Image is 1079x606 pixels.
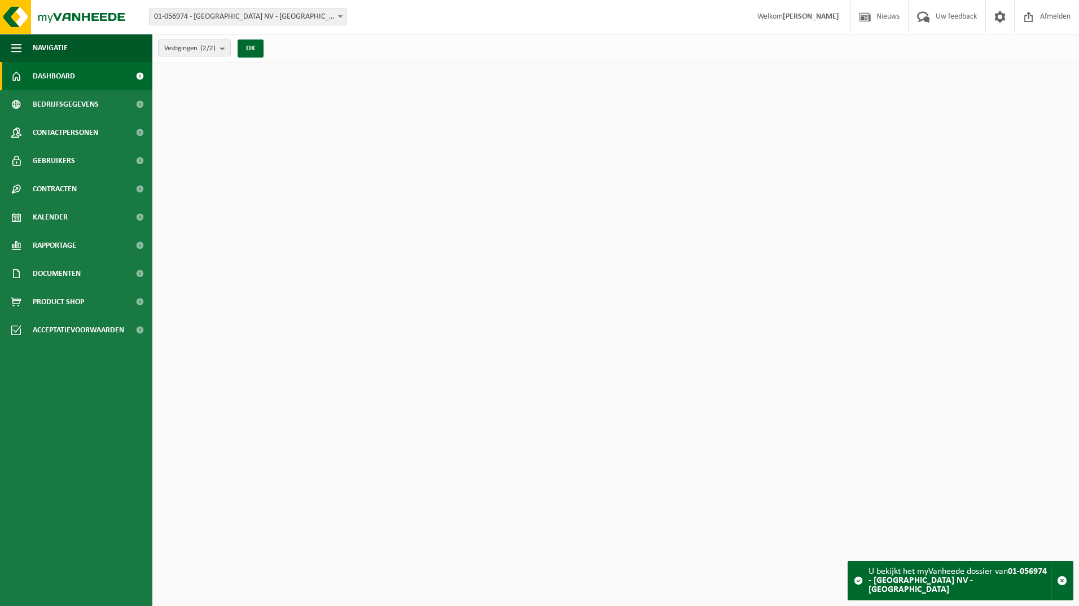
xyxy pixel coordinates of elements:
[33,90,99,118] span: Bedrijfsgegevens
[150,9,346,25] span: 01-056974 - WANNIJN NV - KLUISBERGEN
[33,203,68,231] span: Kalender
[33,175,77,203] span: Contracten
[33,34,68,62] span: Navigatie
[164,40,216,57] span: Vestigingen
[33,260,81,288] span: Documenten
[238,39,264,58] button: OK
[33,316,124,344] span: Acceptatievoorwaarden
[200,45,216,52] count: (2/2)
[33,231,76,260] span: Rapportage
[158,39,231,56] button: Vestigingen(2/2)
[33,147,75,175] span: Gebruikers
[33,118,98,147] span: Contactpersonen
[869,561,1051,600] div: U bekijkt het myVanheede dossier van
[783,12,839,21] strong: [PERSON_NAME]
[149,8,346,25] span: 01-056974 - WANNIJN NV - KLUISBERGEN
[33,288,84,316] span: Product Shop
[869,567,1047,594] strong: 01-056974 - [GEOGRAPHIC_DATA] NV - [GEOGRAPHIC_DATA]
[33,62,75,90] span: Dashboard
